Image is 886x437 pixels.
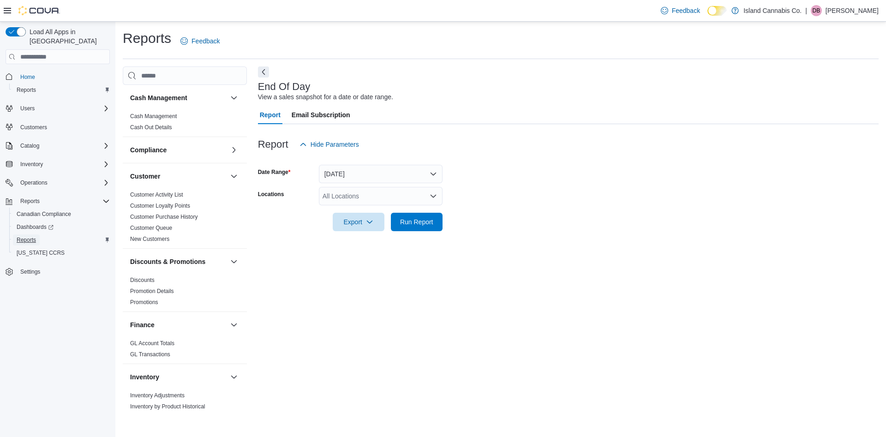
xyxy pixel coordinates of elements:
button: Discounts & Promotions [228,256,239,267]
span: Feedback [672,6,700,15]
button: Customers [2,120,114,134]
h1: Reports [123,29,171,48]
span: Promotion Details [130,287,174,295]
div: davis beaumont [811,5,822,16]
a: Cash Management [130,113,177,120]
p: [PERSON_NAME] [826,5,879,16]
button: Users [17,103,38,114]
span: Customers [20,124,47,131]
span: Operations [17,177,110,188]
button: [US_STATE] CCRS [9,246,114,259]
a: GL Account Totals [130,340,174,347]
button: Discounts & Promotions [130,257,227,266]
span: Feedback [192,36,220,46]
button: Open list of options [430,192,437,200]
button: Inventory [228,371,239,383]
span: Customer Queue [130,224,172,232]
a: Reports [13,84,40,96]
a: New Customers [130,236,169,242]
button: Reports [17,196,43,207]
span: Reports [20,198,40,205]
a: [US_STATE] CCRS [13,247,68,258]
h3: Finance [130,320,155,329]
h3: Inventory [130,372,159,382]
button: Inventory [17,159,47,170]
span: Inventory by Product Historical [130,403,205,410]
p: | [805,5,807,16]
span: Inventory Adjustments [130,392,185,399]
p: Island Cannabis Co. [743,5,802,16]
h3: Customer [130,172,160,181]
span: Customer Loyalty Points [130,202,190,210]
h3: Report [258,139,288,150]
img: Cova [18,6,60,15]
span: Discounts [130,276,155,284]
button: Compliance [228,144,239,156]
button: Cash Management [228,92,239,103]
a: Customer Purchase History [130,214,198,220]
button: [DATE] [319,165,443,183]
button: Inventory [2,158,114,171]
h3: End Of Day [258,81,311,92]
span: Report [260,106,281,124]
button: Customer [130,172,227,181]
a: Promotion Details [130,288,174,294]
span: Promotions [130,299,158,306]
a: Reports [13,234,40,245]
button: Hide Parameters [296,135,363,154]
span: Users [20,105,35,112]
button: Export [333,213,384,231]
button: Catalog [17,140,43,151]
span: Users [17,103,110,114]
span: Customer Purchase History [130,213,198,221]
span: Reports [13,84,110,96]
a: GL Transactions [130,351,170,358]
button: Customer [228,171,239,182]
a: Customers [17,122,51,133]
span: Home [20,73,35,81]
button: Reports [9,233,114,246]
input: Dark Mode [707,6,727,16]
nav: Complex example [6,66,110,302]
h3: Discounts & Promotions [130,257,205,266]
span: Dashboards [13,221,110,233]
button: Reports [2,195,114,208]
a: Customer Loyalty Points [130,203,190,209]
span: Operations [20,179,48,186]
span: Customer Activity List [130,191,183,198]
a: Feedback [177,32,223,50]
a: Customer Queue [130,225,172,231]
button: Finance [130,320,227,329]
span: GL Account Totals [130,340,174,347]
button: Inventory [130,372,227,382]
button: Run Report [391,213,443,231]
button: Operations [17,177,51,188]
button: Finance [228,319,239,330]
span: Home [17,71,110,82]
a: Settings [17,266,44,277]
a: Feedback [657,1,704,20]
span: Cash Management [130,113,177,120]
button: Catalog [2,139,114,152]
button: Canadian Compliance [9,208,114,221]
span: Hide Parameters [311,140,359,149]
a: Dashboards [13,221,57,233]
label: Locations [258,191,284,198]
a: Dashboards [9,221,114,233]
span: Run Report [400,217,433,227]
div: View a sales snapshot for a date or date range. [258,92,393,102]
span: Customers [17,121,110,133]
span: Settings [20,268,40,275]
span: [US_STATE] CCRS [17,249,65,257]
a: Discounts [130,277,155,283]
span: Reports [17,196,110,207]
button: Home [2,70,114,83]
span: Reports [17,86,36,94]
button: Users [2,102,114,115]
button: Compliance [130,145,227,155]
a: Cash Out Details [130,124,172,131]
span: Export [338,213,379,231]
